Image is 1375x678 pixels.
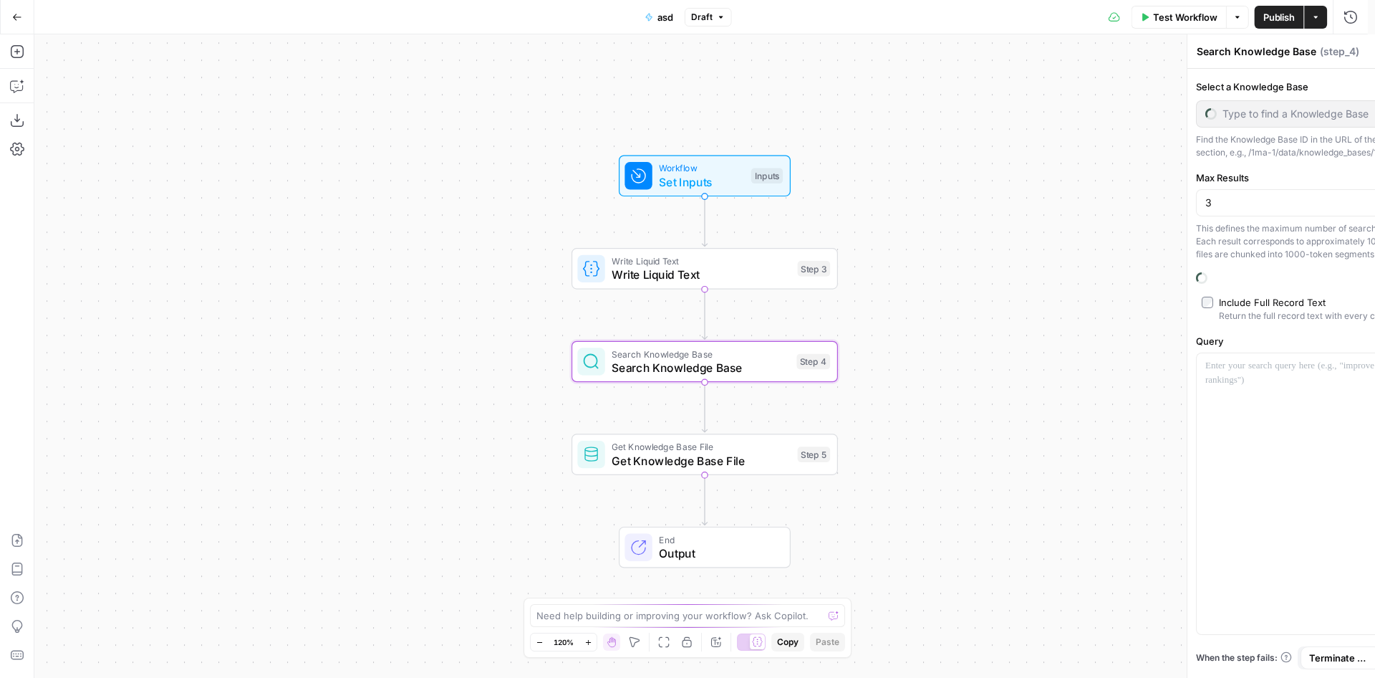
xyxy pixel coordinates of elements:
span: Search Knowledge Base [612,359,789,376]
span: asd [657,10,673,24]
span: Test Workflow [1153,10,1217,24]
div: Get Knowledge Base FileGet Knowledge Base FileStep 5 [571,434,838,475]
div: Step 4 [796,354,830,370]
span: Workflow [659,161,744,175]
g: Edge from step_4 to step_5 [702,382,707,432]
span: Set Inputs [659,173,744,191]
button: Test Workflow [1132,6,1226,29]
span: Get Knowledge Base File [612,452,791,469]
div: EndOutput [571,527,838,568]
textarea: Search Knowledge Base [1197,44,1316,59]
a: When the step fails: [1196,651,1292,664]
input: Include Full Record TextReturn the full record text with every chunk [1202,297,1213,308]
div: Step 5 [798,447,831,462]
div: WorkflowSet InputsInputs [571,156,838,197]
span: Terminate Workflow [1309,651,1373,665]
g: Edge from start to step_3 [702,196,707,247]
g: Edge from step_5 to end [702,475,707,525]
div: Inputs [751,168,783,184]
span: ( step_4 ) [1320,44,1359,59]
span: End [659,533,776,546]
button: Publish [1255,6,1304,29]
span: Write Liquid Text [612,254,791,268]
span: Write Liquid Text [612,266,791,283]
span: Paste [816,636,839,649]
span: 120% [554,636,574,648]
button: Copy [771,633,804,651]
button: Draft [685,8,732,27]
span: Copy [777,636,799,649]
span: Search Knowledge Base [612,347,789,361]
div: Search Knowledge BaseSearch Knowledge BaseStep 4 [571,341,838,383]
span: Publish [1263,10,1296,24]
button: Paste [810,633,845,651]
button: asd [636,6,682,29]
div: Include Full Record Text [1219,295,1326,310]
div: Write Liquid TextWrite Liquid TextStep 3 [571,248,838,290]
span: Get Knowledge Base File [612,440,791,454]
span: Output [659,545,776,562]
div: Step 3 [798,261,831,277]
span: Draft [691,11,713,24]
